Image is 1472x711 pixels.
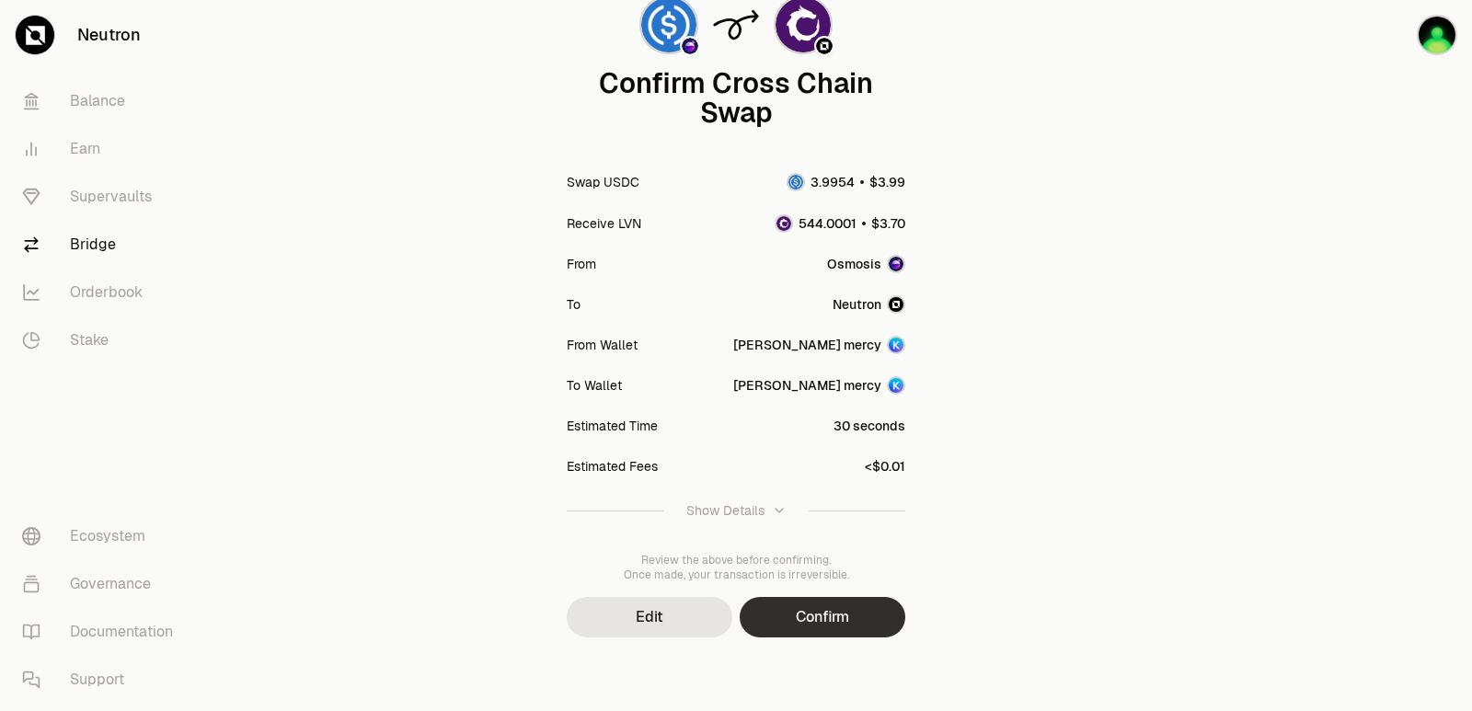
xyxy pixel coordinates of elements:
button: Show Details [567,487,905,534]
span: Neutron [833,295,881,314]
div: To [567,295,581,314]
a: Stake [7,316,199,364]
button: [PERSON_NAME] mercy [733,336,905,354]
a: Documentation [7,608,199,656]
a: Support [7,656,199,704]
img: LVN Logo [776,216,791,231]
div: [PERSON_NAME] mercy [733,376,881,395]
button: Edit [567,597,732,637]
img: USDC Logo [788,175,803,189]
div: Estimated Fees [567,457,658,476]
a: Bridge [7,221,199,269]
div: Confirm Cross Chain Swap [567,69,905,128]
a: Earn [7,125,199,173]
img: Account Image [887,376,905,395]
div: Estimated Time [567,417,658,435]
div: To Wallet [567,376,622,395]
div: Swap USDC [567,173,639,191]
button: [PERSON_NAME] mercy [733,376,905,395]
a: Supervaults [7,173,199,221]
img: sandy mercy [1417,15,1457,55]
span: Osmosis [827,255,881,273]
div: From Wallet [567,336,638,354]
a: Orderbook [7,269,199,316]
a: Balance [7,77,199,125]
a: Governance [7,560,199,608]
img: Neutron Logo [816,38,833,54]
div: 30 seconds [834,417,905,435]
img: Osmosis Logo [887,255,905,273]
div: [PERSON_NAME] mercy [733,336,881,354]
div: Show Details [686,501,765,520]
div: From [567,255,596,273]
img: Osmosis Logo [682,38,698,54]
img: Account Image [887,336,905,354]
div: Review the above before confirming. Once made, your transaction is irreversible. [567,553,905,582]
div: Receive LVN [567,214,641,233]
button: Confirm [740,597,905,637]
a: Ecosystem [7,512,199,560]
div: <$0.01 [865,457,905,476]
img: Neutron Logo [887,295,905,314]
